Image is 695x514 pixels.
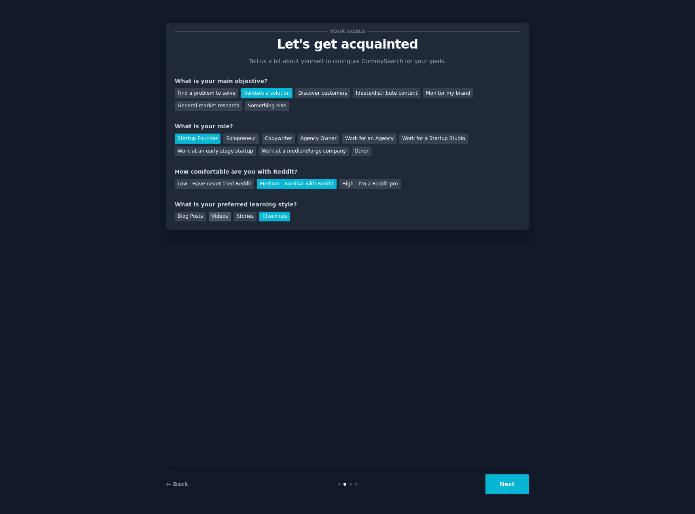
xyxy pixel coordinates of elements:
button: Next [485,474,529,494]
div: Blog Posts [175,212,206,222]
div: Work for an Agency [342,134,396,144]
div: Stories [234,212,256,222]
div: Agency Owner [298,134,339,144]
div: General market research [175,101,242,111]
div: Other [352,147,371,157]
p: Let's get acquainted [175,37,520,51]
div: Monitor my brand [423,88,473,98]
div: Checklists [259,212,290,222]
div: Something else [245,101,289,111]
div: Solopreneur [223,134,259,144]
a: ← Back [166,481,188,487]
div: Work at a medium/large company [259,147,349,157]
div: What is your preferred learning style? [175,200,520,209]
div: Discover customers [295,88,350,98]
div: Startup Founder [175,134,220,144]
div: Find a problem to solve [175,88,238,98]
div: Medium - Familiar with Reddit [257,179,336,189]
div: Copywriter [262,134,295,144]
div: Work for a Startup Studio [399,134,468,144]
div: How comfortable are you with Reddit? [175,168,520,176]
div: What is your main objective? [175,77,520,85]
div: Videos [209,212,231,222]
div: Ideate/distribute content [353,88,420,98]
div: What is your role? [175,122,520,131]
div: Work at an early stage startup [175,147,256,157]
div: High - I'm a Reddit pro [339,179,401,189]
span: Your goals [328,27,367,36]
div: Low - Have never tried Reddit [175,179,254,189]
p: Tell us a bit about yourself to configure GummySearch for your goals. [246,57,449,66]
div: Validate a solution [241,88,292,98]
